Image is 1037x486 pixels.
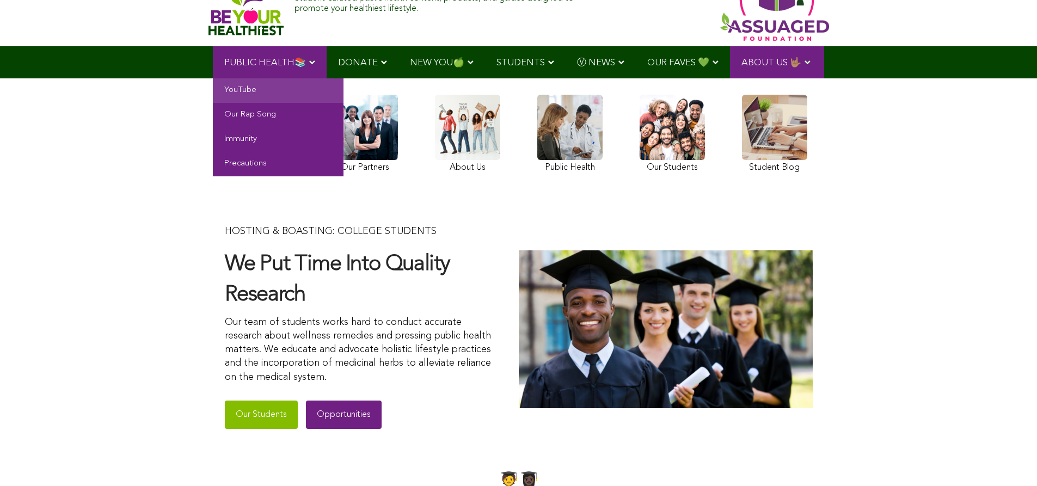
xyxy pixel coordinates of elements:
a: Precautions [213,152,343,176]
iframe: Chat Widget [983,434,1037,486]
span: Ⓥ NEWS [577,58,615,67]
span: DONATE [338,58,378,67]
input: SUBSCRIBE [482,43,555,64]
img: Support-Assuaged-Dream-Team-Students 1 [519,250,813,408]
a: Opportunities [306,401,382,429]
strong: We Put Time Into Quality Research [225,254,450,306]
span: ABOUT US 🤟🏽 [741,58,801,67]
span: PUBLIC HEALTH📚 [224,58,306,67]
a: Immunity [213,127,343,152]
p: HOSTING & BOASTING: COLLEGE STUDENTS [225,225,497,238]
div: Navigation Menu [208,46,829,78]
span: STUDENTS [496,58,545,67]
a: YouTube [213,78,343,103]
p: Our team of students works hard to conduct accurate research about wellness remedies and pressing... [225,316,497,384]
a: Our Students [225,401,298,429]
span: NEW YOU🍏 [410,58,464,67]
a: Our Rap Song [213,103,343,127]
span: OUR FAVES 💚 [647,58,709,67]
